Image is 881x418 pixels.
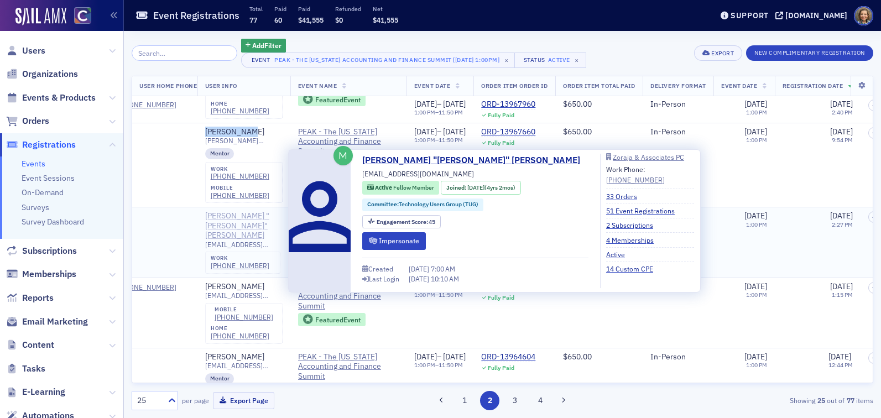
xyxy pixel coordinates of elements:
[249,56,273,64] div: Event
[6,292,54,304] a: Reports
[744,352,767,362] span: [DATE]
[606,206,683,216] a: 51 Event Registrations
[414,127,466,137] div: –
[118,101,176,109] div: [PHONE_NUMBER]
[49,175,118,184] span: You are welcome!
[446,184,467,192] span: Joined :
[362,232,426,249] button: Impersonate
[205,373,234,384] div: Mentor
[139,18,161,40] img: Profile image for Luke
[844,395,856,405] strong: 77
[22,363,45,375] span: Tasks
[6,92,96,104] a: Events & Products
[205,82,237,90] span: User Info
[548,56,570,64] div: Active
[211,325,269,332] div: home
[298,127,399,156] span: PEAK - The Colorado Accounting and Finance Summit
[828,361,853,369] time: 12:44 PM
[443,127,466,137] span: [DATE]
[274,5,286,13] p: Paid
[211,107,269,115] a: [PHONE_NUMBER]
[523,56,546,64] div: Status
[650,127,706,137] div: In-Person
[744,211,767,221] span: [DATE]
[22,159,45,169] a: Events
[22,21,69,39] img: logo
[488,139,514,147] div: Fully Paid
[335,15,343,24] span: $0
[872,102,875,108] span: –
[6,339,54,351] a: Content
[439,291,463,299] time: 11:50 PM
[367,200,478,209] a: Committee:Technology Users Group (TUG)
[22,386,65,398] span: E-Learning
[298,93,366,107] div: Featured Event
[211,101,269,107] div: home
[443,99,466,109] span: [DATE]
[439,361,463,369] time: 11:50 PM
[6,115,49,127] a: Orders
[92,373,130,380] span: Messages
[213,392,274,409] button: Export Page
[211,172,269,180] div: [PHONE_NUMBER]
[132,45,237,61] input: Search…
[211,332,269,340] div: [PHONE_NUMBER]
[12,260,210,301] div: Status: All Systems OperationalUpdated [DATE] 13:01 EDT
[481,82,548,90] span: Order Item Order ID
[367,184,434,192] a: Active Fellow Member
[606,175,665,185] a: [PHONE_NUMBER]
[505,391,525,410] button: 3
[211,255,269,262] div: work
[49,186,113,197] div: [PERSON_NAME]
[15,8,66,25] img: SailAMX
[414,136,435,144] time: 1:00 PM
[563,99,592,109] span: $650.00
[414,352,437,362] span: [DATE]
[205,291,283,300] span: [EMAIL_ADDRESS][DOMAIN_NAME]
[315,97,361,103] div: Featured Event
[830,127,853,137] span: [DATE]
[205,127,264,137] a: [PERSON_NAME]
[22,339,54,351] span: Content
[441,181,520,195] div: Joined: 2021-06-21 00:00:00
[414,291,466,299] div: –
[22,217,84,227] a: Survey Dashboard
[298,352,399,382] span: PEAK - The Colorado Accounting and Finance Summit
[205,352,264,362] div: [PERSON_NAME]
[298,313,366,327] div: Featured Event
[606,264,661,274] a: 14 Custom CPE
[205,148,234,159] div: Mentor
[205,137,283,145] span: [PERSON_NAME][EMAIL_ADDRESS][DOMAIN_NAME]
[116,186,147,197] div: • 3h ago
[744,99,767,109] span: [DATE]
[746,361,767,369] time: 1:00 PM
[368,266,393,272] div: Created
[375,184,393,191] span: Active
[514,53,586,68] button: StatusActive×
[414,291,435,299] time: 1:00 PM
[783,82,843,90] span: Registration Date
[22,187,64,197] a: On-Demand
[377,219,436,225] div: 45
[315,317,361,323] div: Featured Event
[439,108,463,116] time: 11:50 PM
[373,15,398,24] span: $41,555
[414,99,437,109] span: [DATE]
[711,50,734,56] div: Export
[872,129,875,136] span: –
[414,137,466,144] div: –
[854,6,873,25] span: Profile
[746,291,767,299] time: 1:00 PM
[746,108,767,116] time: 1:00 PM
[572,55,582,65] span: ×
[205,211,283,241] a: [PERSON_NAME] "[PERSON_NAME]" [PERSON_NAME]
[872,354,875,361] span: –
[298,82,337,90] span: Event Name
[175,373,193,380] span: Help
[6,139,76,151] a: Registrations
[16,338,205,358] div: Redirect an Event to a 3rd Party URL
[481,352,535,362] div: ORD-13964604
[205,241,283,249] span: [EMAIL_ADDRESS][DOMAIN_NAME]
[414,100,466,109] div: –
